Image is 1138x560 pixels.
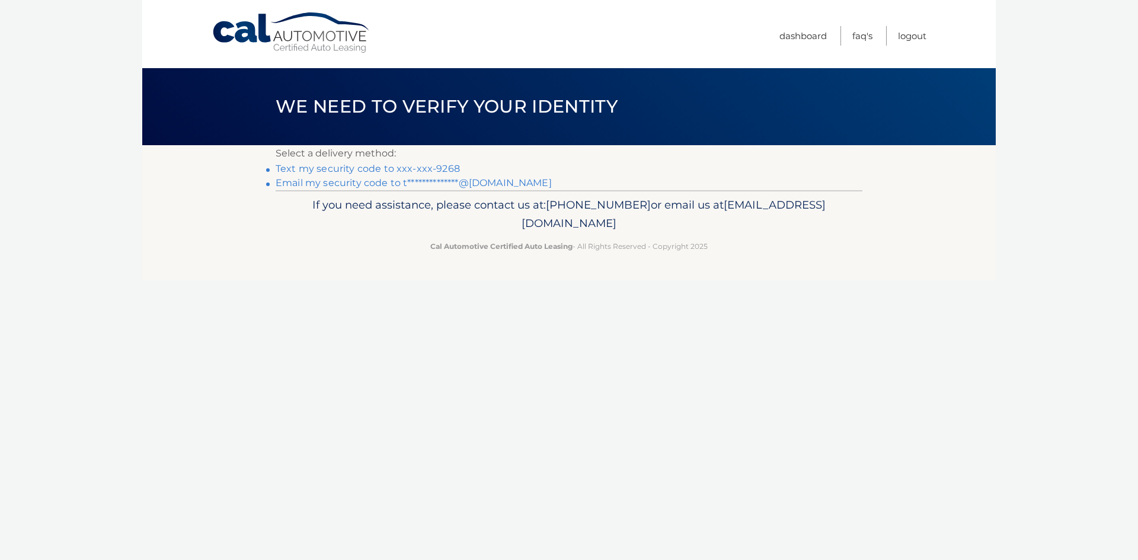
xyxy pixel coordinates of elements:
[546,198,651,212] span: [PHONE_NUMBER]
[283,196,855,233] p: If you need assistance, please contact us at: or email us at
[779,26,827,46] a: Dashboard
[283,240,855,252] p: - All Rights Reserved - Copyright 2025
[430,242,573,251] strong: Cal Automotive Certified Auto Leasing
[852,26,872,46] a: FAQ's
[898,26,926,46] a: Logout
[276,95,618,117] span: We need to verify your identity
[276,145,862,162] p: Select a delivery method:
[212,12,372,54] a: Cal Automotive
[276,163,460,174] a: Text my security code to xxx-xxx-9268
